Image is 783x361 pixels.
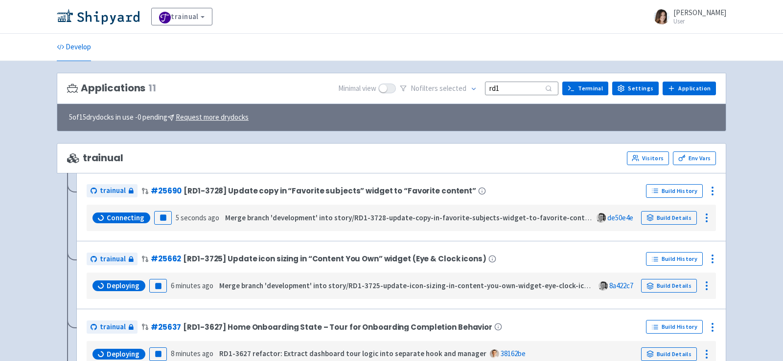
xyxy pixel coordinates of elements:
[485,82,558,95] input: Search...
[663,82,716,95] a: Application
[648,9,726,24] a: [PERSON_NAME] User
[107,281,139,291] span: Deploying
[609,281,633,290] a: 8a422c7
[627,151,669,165] a: Visitors
[641,347,697,361] a: Build Details
[612,82,659,95] a: Settings
[87,320,138,334] a: trainual
[176,112,249,122] u: Request more drydocks
[67,83,156,94] h3: Applications
[100,321,126,333] span: trainual
[149,279,167,293] button: Pause
[562,82,608,95] a: Terminal
[183,255,486,263] span: [RD1-3725] Update icon sizing in “Content You Own” widget (Eye & Clock icons)
[67,152,123,164] span: trainual
[646,184,703,198] a: Build History
[107,213,144,223] span: Connecting
[501,349,526,358] a: 38162be
[151,322,181,332] a: #25637
[151,186,182,196] a: #25690
[154,211,172,225] button: Pause
[57,9,139,24] img: Shipyard logo
[87,253,138,266] a: trainual
[641,279,697,293] a: Build Details
[219,349,486,358] strong: RD1-3627 refactor: Extract dashboard tour logic into separate hook and manager
[673,8,726,17] span: [PERSON_NAME]
[646,320,703,334] a: Build History
[411,83,466,94] span: No filter s
[149,347,167,361] button: Pause
[107,349,139,359] span: Deploying
[673,151,716,165] a: Env Vars
[439,84,466,93] span: selected
[183,323,492,331] span: [RD1-3627] Home Onboarding State – Tour for Onboarding Completion Behavior
[225,213,596,222] strong: Merge branch 'development' into story/RD1-3728-update-copy-in-favorite-subjects-widget-to-favorit...
[171,281,213,290] time: 6 minutes ago
[171,349,213,358] time: 8 minutes ago
[87,184,138,197] a: trainual
[100,254,126,265] span: trainual
[57,34,91,61] a: Develop
[641,211,697,225] a: Build Details
[673,18,726,24] small: User
[184,187,476,195] span: [RD1-3728] Update copy in “Favorite subjects” widget to “Favorite content”
[100,185,126,196] span: trainual
[338,83,376,94] span: Minimal view
[69,112,249,123] span: 5 of 15 drydocks in use - 0 pending
[607,213,633,222] a: de50e4e
[219,281,596,290] strong: Merge branch 'development' into story/RD1-3725-update-icon-sizing-in-content-you-own-widget-eye-c...
[148,83,156,94] span: 11
[151,8,212,25] a: trainual
[151,254,181,264] a: #25662
[176,213,219,222] time: 5 seconds ago
[646,252,703,266] a: Build History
